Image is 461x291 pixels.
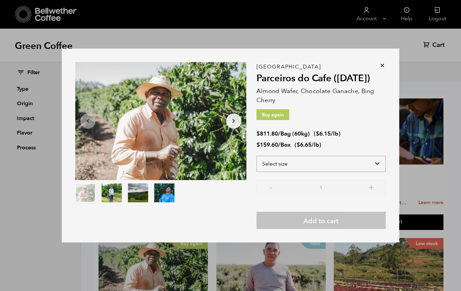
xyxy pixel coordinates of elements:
span: / [278,141,280,149]
span: ( ) [295,141,321,149]
bdi: 811.80 [256,130,278,138]
span: $ [316,130,319,138]
h2: Parceiros do Cafe ([DATE]) [256,73,386,84]
button: - [267,183,275,190]
span: /lb [331,130,338,138]
bdi: 159.60 [256,141,278,149]
p: Buy again [256,109,289,120]
button: Add to cart [256,212,386,229]
span: / [278,130,280,138]
span: $ [256,130,260,138]
span: $ [256,141,260,149]
span: Box [280,141,291,149]
bdi: 6.65 [297,141,311,149]
p: Almond Wafer, Chocolate Ganache, Bing Cherry [256,87,386,105]
span: ( ) [314,130,341,138]
span: $ [297,141,300,149]
span: Bag (60kg) [280,130,310,138]
button: + [367,183,376,190]
span: /lb [311,141,319,149]
bdi: 6.15 [316,130,331,138]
